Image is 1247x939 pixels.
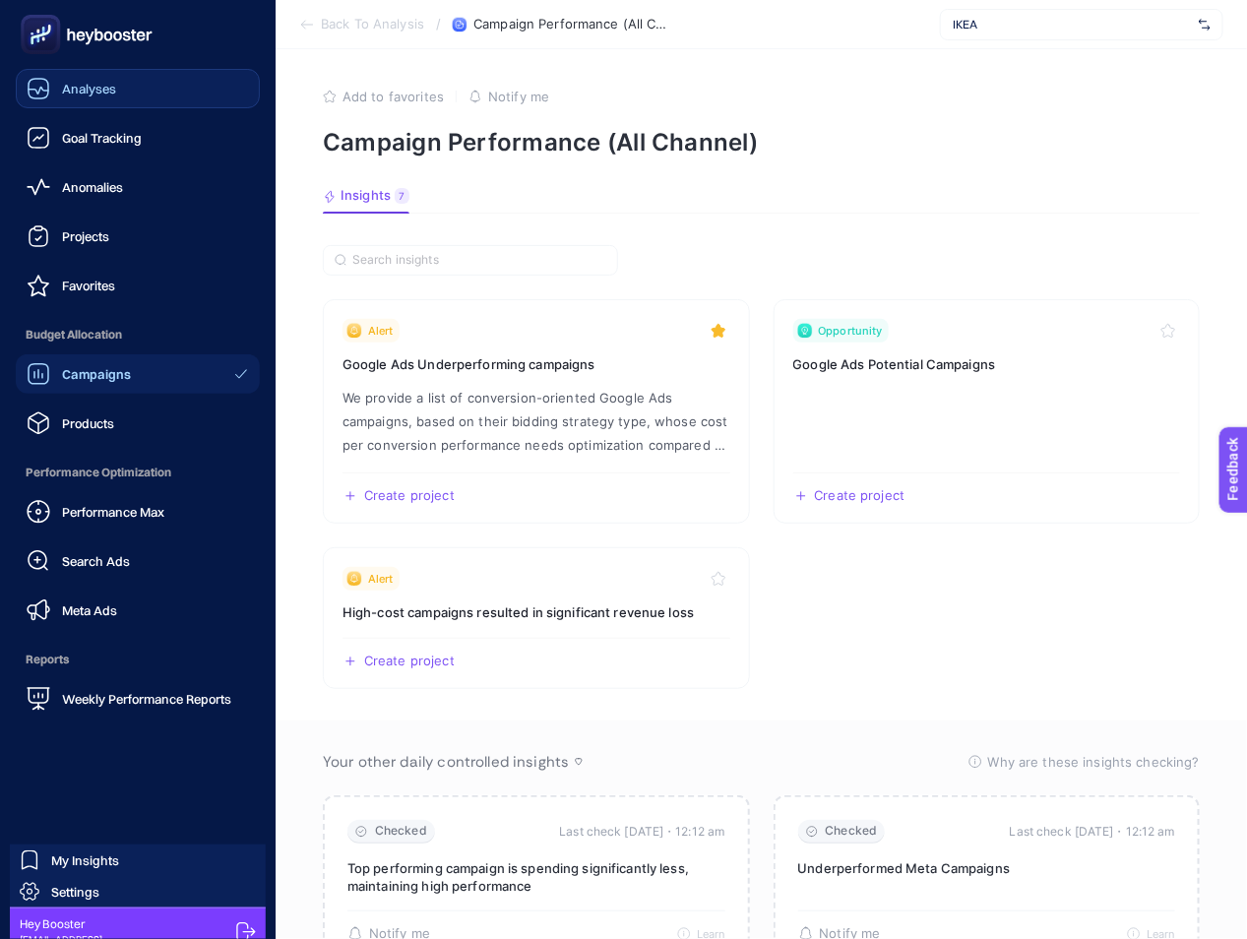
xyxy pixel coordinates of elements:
span: Why are these insights checking? [988,752,1200,772]
span: Analyses [62,81,116,96]
span: Anomalies [62,179,123,195]
span: Campaign Performance (All Channel) [473,17,670,32]
span: Hey Booster [20,916,102,932]
button: Add to favorites [323,89,444,104]
a: Performance Max [16,492,260,532]
span: Alert [368,323,394,339]
button: Toggle favorite [1156,319,1180,343]
a: View insight titled We provide a list of conversion-oriented Google Ads campaigns, based on their... [323,299,750,524]
span: Projects [62,228,109,244]
button: Toggle favorite [707,567,730,591]
a: Anomalies [16,167,260,207]
section: Insight Packages [323,299,1200,689]
img: svg%3e [1199,15,1211,34]
button: Create a new project based on this insight [343,654,455,669]
h3: Insight title [793,354,1181,374]
p: Campaign Performance (All Channel) [323,128,1200,156]
span: Create project [364,654,455,669]
span: Search Ads [62,553,130,569]
button: Notify me [468,89,549,104]
time: Last check [DATE]・12:12 am [1010,822,1175,842]
span: Notify me [488,89,549,104]
span: Checked [826,824,878,839]
span: Settings [51,884,99,900]
a: Settings [10,876,266,908]
a: Favorites [16,266,260,305]
span: Products [62,415,114,431]
span: Create project [364,488,455,504]
span: Weekly Performance Reports [62,691,231,707]
a: View insight titled [323,547,750,689]
a: Analyses [16,69,260,108]
span: Performance Optimization [16,453,260,492]
span: / [436,16,441,31]
span: Your other daily controlled insights [323,752,569,772]
a: View insight titled [774,299,1201,524]
span: Favorites [62,278,115,293]
span: Performance Max [62,504,164,520]
button: Create a new project based on this insight [343,488,455,504]
span: Create project [815,488,905,504]
h3: Insight title [343,602,730,622]
p: Top performing campaign is spending significantly less, maintaining high performance [347,859,725,895]
span: Feedback [12,6,75,22]
div: 7 [395,188,409,204]
span: Back To Analysis [321,17,424,32]
button: Create a new project based on this insight [793,488,905,504]
span: Goal Tracking [62,130,142,146]
a: Meta Ads [16,591,260,630]
span: Budget Allocation [16,315,260,354]
h3: Insight title [343,354,730,374]
a: Weekly Performance Reports [16,679,260,719]
a: My Insights [10,845,266,876]
span: Opportunity [819,323,883,339]
p: Underperformed Meta Campaigns [798,859,1176,877]
a: Products [16,404,260,443]
a: Campaigns [16,354,260,394]
time: Last check [DATE]・12:12 am [559,822,724,842]
span: IKEA [953,17,1191,32]
span: Campaigns [62,366,131,382]
a: Projects [16,217,260,256]
span: Insights [341,188,391,204]
span: Alert [368,571,394,587]
p: Insight description [343,386,730,457]
span: Reports [16,640,260,679]
span: My Insights [51,852,119,868]
a: Search Ads [16,541,260,581]
span: Add to favorites [343,89,444,104]
input: Search [352,253,606,268]
a: Goal Tracking [16,118,260,157]
span: Checked [375,824,427,839]
button: Toggle favorite [707,319,730,343]
span: Meta Ads [62,602,117,618]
